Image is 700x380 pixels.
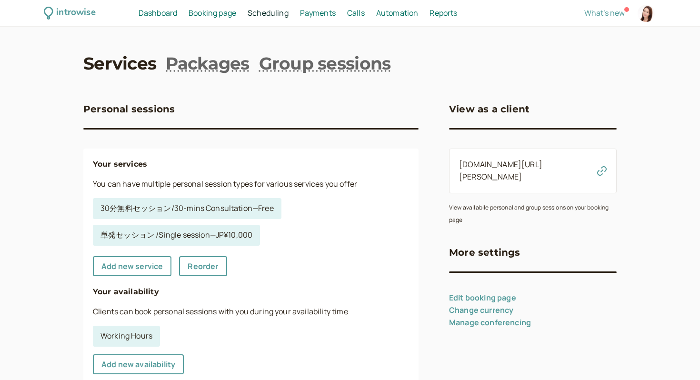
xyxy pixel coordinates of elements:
[179,256,227,276] a: Reorder
[347,7,365,20] a: Calls
[189,8,236,18] span: Booking page
[449,203,609,224] small: View availabile personal and group sessions on your booking page
[44,6,96,20] a: introwise
[430,7,457,20] a: Reports
[449,317,531,328] a: Manage conferencing
[93,326,160,347] a: Working Hours
[449,305,513,315] a: Change currency
[459,159,542,182] a: [DOMAIN_NAME][URL][PERSON_NAME]
[166,51,249,75] a: Packages
[376,8,419,18] span: Automation
[652,334,700,380] iframe: Chat Widget
[449,245,520,260] h3: More settings
[584,8,625,18] span: What's new
[248,7,289,20] a: Scheduling
[93,286,409,298] h4: Your availability
[83,101,175,117] h3: Personal sessions
[636,3,656,23] a: Account
[430,8,457,18] span: Reports
[93,354,184,374] a: Add new availability
[93,178,409,190] p: You can have multiple personal session types for various services you offer
[93,225,260,246] a: 単発セッション /Single session—JP¥10,000
[376,7,419,20] a: Automation
[347,8,365,18] span: Calls
[259,51,391,75] a: Group sessions
[93,256,171,276] a: Add new service
[139,8,177,18] span: Dashboard
[449,292,516,303] a: Edit booking page
[248,8,289,18] span: Scheduling
[93,306,409,318] p: Clients can book personal sessions with you during your availability time
[93,158,409,170] h4: Your services
[93,198,281,219] a: 30分無料セッション/30-mins Consultation—Free
[300,8,336,18] span: Payments
[449,101,530,117] h3: View as a client
[83,51,156,75] a: Services
[56,6,95,20] div: introwise
[189,7,236,20] a: Booking page
[584,9,625,17] button: What's new
[300,7,336,20] a: Payments
[139,7,177,20] a: Dashboard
